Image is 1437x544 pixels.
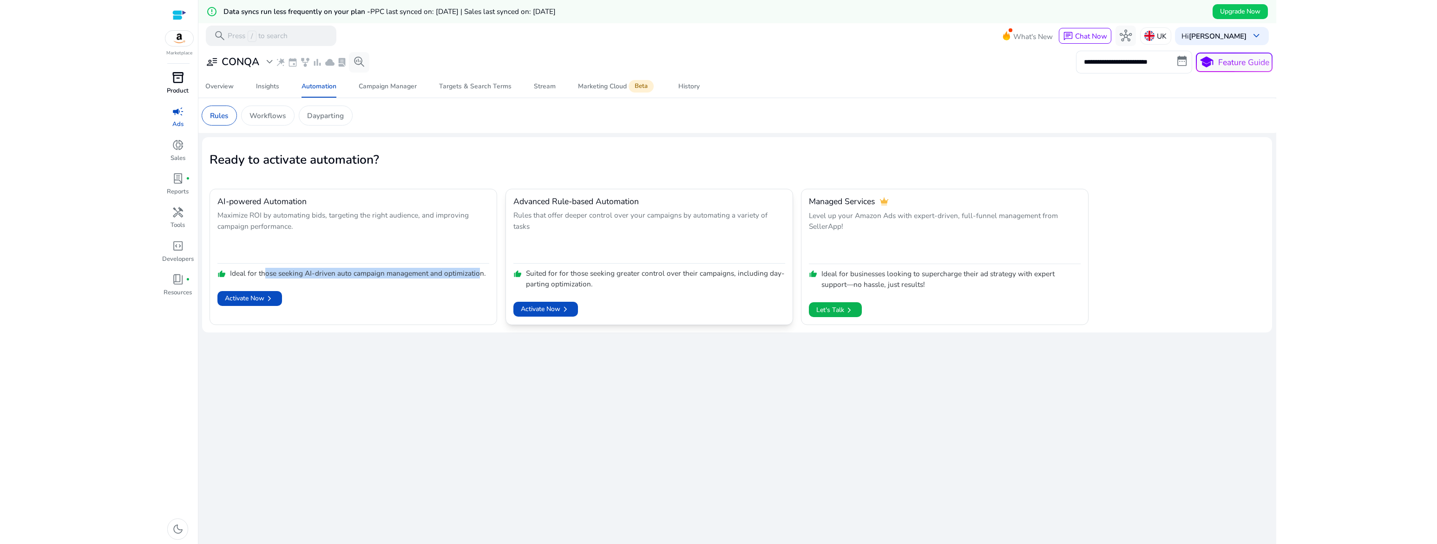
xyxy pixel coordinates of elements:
[172,106,184,118] span: campaign
[1059,28,1111,44] button: chatChat Now
[302,83,336,90] div: Automation
[162,255,194,264] p: Developers
[164,288,192,298] p: Resources
[844,305,854,315] span: chevron_right
[172,273,184,285] span: book_4
[513,210,785,260] p: Rules that offer deeper control over your campaigns by automating a variety of tasks
[172,139,184,151] span: donut_small
[1199,55,1214,70] span: school
[325,57,335,67] span: cloud
[526,268,785,289] p: Suited for for those seeking greater control over their campaigns, including day-parting optimiza...
[534,83,556,90] div: Stream
[248,31,256,42] span: /
[171,221,185,230] p: Tools
[210,153,1264,167] h2: Ready to activate automation?
[513,302,578,317] button: Activate Nowchevron_right
[161,171,195,204] a: lab_profilefiber_manual_recordReports
[521,304,571,314] span: Activate Now
[165,31,193,46] img: amazon.svg
[809,270,817,279] span: thumb_up
[1144,31,1155,41] img: uk.svg
[263,56,276,68] span: expand_more
[161,137,195,171] a: donut_smallSales
[353,56,365,68] span: search_insights
[167,86,189,96] p: Product
[172,523,184,535] span: dark_mode
[1120,30,1132,42] span: hub
[161,103,195,137] a: campaignAds
[337,57,347,67] span: lab_profile
[166,50,192,57] p: Marketplace
[206,56,218,68] span: user_attributes
[1157,28,1167,44] p: UK
[560,304,571,314] span: chevron_right
[264,293,275,304] span: chevron_right
[172,120,184,129] p: Ads
[288,57,298,67] span: event
[1213,4,1268,19] button: Upgrade Now
[186,278,190,282] span: fiber_manual_record
[1063,31,1073,41] span: chat
[1218,56,1269,68] p: Feature Guide
[300,57,310,67] span: family_history
[172,240,184,252] span: code_blocks
[172,72,184,84] span: inventory_2
[210,110,228,121] p: Rules
[359,83,417,90] div: Campaign Manager
[1181,33,1247,40] p: Hi
[186,177,190,181] span: fiber_manual_record
[307,110,344,121] p: Dayparting
[217,270,226,279] span: thumb_up
[513,270,522,279] span: thumb_up
[1220,7,1260,16] span: Upgrade Now
[370,7,556,16] span: PPC last synced on: [DATE] | Sales last synced on: [DATE]
[222,56,259,68] h3: CONQA
[1196,53,1273,72] button: schoolFeature Guide
[809,210,1081,261] p: Level up your Amazon Ads with expert-driven, full-funnel management from SellerApp!
[629,80,654,93] span: Beta
[249,110,286,121] p: Workflows
[1250,30,1262,42] span: keyboard_arrow_down
[172,206,184,219] span: handyman
[879,197,889,207] span: crown
[214,30,226,42] span: search
[217,197,307,206] h4: AI-powered Automation
[167,187,189,197] p: Reports
[276,57,286,67] span: wand_stars
[217,210,489,260] p: Maximize ROI by automating bids, targeting the right audience, and improving campaign performance.
[161,272,195,305] a: book_4fiber_manual_recordResources
[172,172,184,185] span: lab_profile
[816,302,854,318] span: Let's Talk
[1075,31,1107,41] span: Chat Now
[223,7,556,16] h5: Data syncs run less frequently on your plan -
[821,268,1081,290] p: Ideal for businesses looking to supercharge their ad strategy with expert support—no hassle, just...
[217,291,282,306] button: Activate Nowchevron_right
[225,293,275,304] span: Activate Now
[439,83,512,90] div: Targets & Search Terms
[1189,31,1247,41] b: [PERSON_NAME]
[312,57,322,67] span: bar_chart
[1115,26,1136,46] button: hub
[206,6,217,17] mat-icon: error_outline
[1013,28,1053,45] span: What's New
[161,204,195,238] a: handymanTools
[205,83,234,90] div: Overview
[809,197,875,206] h4: Managed Services
[513,197,639,206] h4: Advanced Rule-based Automation
[349,52,369,73] button: search_insights
[230,268,486,279] p: Ideal for those seeking AI-driven auto campaign management and optimization.
[171,154,185,163] p: Sales
[809,302,862,317] button: Let's Talkchevron_right
[161,70,195,103] a: inventory_2Product
[578,82,656,91] div: Marketing Cloud
[678,83,700,90] div: History
[161,238,195,272] a: code_blocksDevelopers
[256,83,279,90] div: Insights
[228,31,288,42] p: Press to search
